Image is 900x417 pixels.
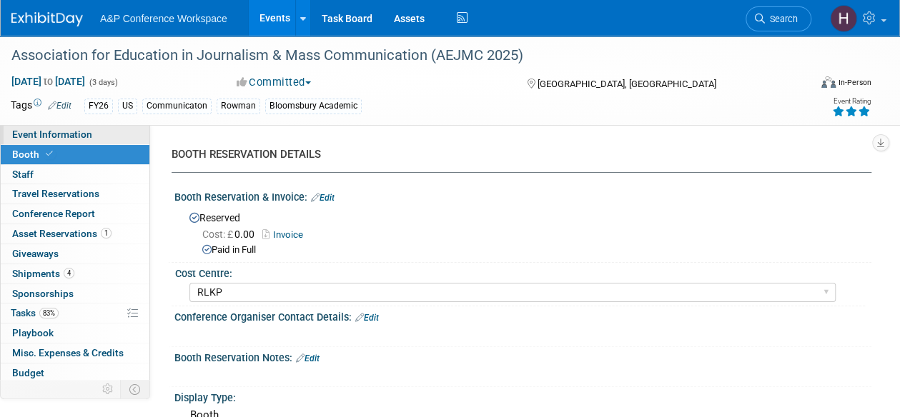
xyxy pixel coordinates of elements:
[838,77,871,88] div: In-Person
[1,363,149,383] a: Budget
[538,79,716,89] span: [GEOGRAPHIC_DATA], [GEOGRAPHIC_DATA]
[746,6,811,31] a: Search
[12,188,99,199] span: Travel Reservations
[1,303,149,323] a: Tasks83%
[12,367,44,378] span: Budget
[830,5,857,32] img: Hannah Siegel
[174,186,871,205] div: Booth Reservation & Invoice:
[202,228,260,240] span: 0.00
[118,99,137,114] div: US
[821,76,836,88] img: Format-Inperson.png
[1,145,149,164] a: Booth
[1,244,149,263] a: Giveaways
[101,228,112,238] span: 1
[1,224,149,243] a: Asset Reservations1
[1,184,149,204] a: Travel Reservations
[6,43,798,69] div: Association for Education in Journalism & Mass Communication (AEJMC 2025)
[1,284,149,303] a: Sponsorships
[174,347,871,366] div: Booth Reservation Notes:
[232,75,317,90] button: Committed
[12,228,112,239] span: Asset Reservations
[1,165,149,184] a: Staff
[746,74,871,96] div: Event Format
[311,193,335,203] a: Edit
[185,207,861,257] div: Reserved
[12,327,54,338] span: Playbook
[174,387,871,405] div: Display Type:
[12,149,56,160] span: Booth
[12,248,59,259] span: Giveaways
[12,268,74,279] span: Shipments
[172,147,861,162] div: BOOTH RESERVATION DETAILS
[1,204,149,223] a: Conference Report
[11,12,83,26] img: ExhibitDay
[64,268,74,278] span: 4
[11,75,86,88] span: [DATE] [DATE]
[265,99,362,114] div: Bloomsbury Academic
[142,99,212,114] div: Communicaton
[12,347,124,358] span: Misc. Expenses & Credits
[100,13,227,24] span: A&P Conference Workspace
[1,343,149,363] a: Misc. Expenses & Credits
[12,288,74,299] span: Sponsorships
[1,264,149,283] a: Shipments4
[832,98,871,105] div: Event Rating
[12,129,92,140] span: Event Information
[46,150,53,158] i: Booth reservation complete
[41,76,55,87] span: to
[296,353,320,363] a: Edit
[1,323,149,343] a: Playbook
[12,208,95,219] span: Conference Report
[262,229,310,240] a: Invoice
[11,307,59,318] span: Tasks
[121,380,150,398] td: Toggle Event Tabs
[12,169,34,180] span: Staff
[355,313,379,323] a: Edit
[174,306,871,325] div: Conference Organiser Contact Details:
[217,99,260,114] div: Rowman
[1,125,149,144] a: Event Information
[202,243,861,257] div: Paid in Full
[48,101,71,111] a: Edit
[175,263,865,281] div: Cost Centre:
[202,228,234,240] span: Cost: £
[11,98,71,114] td: Tags
[88,78,118,87] span: (3 days)
[39,308,59,318] span: 83%
[84,99,113,114] div: FY26
[765,14,798,24] span: Search
[96,380,121,398] td: Personalize Event Tab Strip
